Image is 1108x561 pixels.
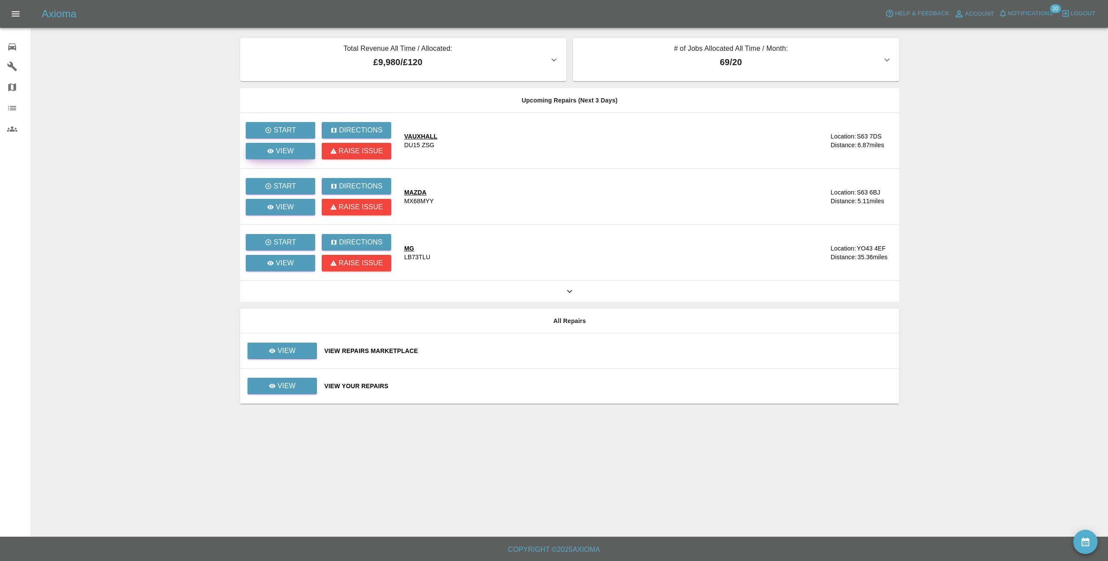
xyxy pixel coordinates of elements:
p: View [276,202,294,212]
span: Logout [1071,9,1095,19]
p: Directions [339,125,383,135]
div: S63 6BJ [857,188,880,197]
div: Location: [831,132,856,141]
a: VAUXHALLDU15 ZSG [404,132,786,149]
span: Help & Feedback [895,9,949,19]
div: MG [404,244,430,253]
div: 35.36 miles [857,253,892,261]
div: LB73TLU [404,253,430,261]
div: Location: [831,188,856,197]
a: View Repairs Marketplace [324,346,892,355]
a: View [247,382,317,389]
a: View [246,255,315,271]
p: Directions [339,181,383,191]
a: View [247,378,317,394]
a: Location:S63 6BJDistance:5.11miles [793,188,892,205]
button: Raise issue [322,143,391,159]
p: Start [274,125,296,135]
div: MAZDA [404,188,434,197]
div: S63 7DS [857,132,881,141]
div: YO43 4EF [857,244,886,253]
div: VAUXHALL [404,132,437,141]
p: £9,980 / £120 [247,56,549,69]
a: View Your Repairs [324,382,892,390]
div: DU15 ZSG [404,141,435,149]
a: View [246,199,315,215]
p: Raise issue [339,258,383,268]
button: Open drawer [5,3,26,24]
div: Distance: [831,253,857,261]
div: Location: [831,244,856,253]
h5: Axioma [42,7,76,21]
button: Help & Feedback [883,7,951,20]
div: MX68MYY [404,197,434,205]
button: availability [1073,530,1098,554]
p: View [276,146,294,156]
a: Location:YO43 4EFDistance:35.36miles [793,244,892,261]
a: MGLB73TLU [404,244,786,261]
p: View [277,381,296,391]
p: Total Revenue All Time / Allocated: [247,43,549,56]
p: Start [274,237,296,247]
div: 5.11 miles [857,197,892,205]
div: 6.87 miles [857,141,892,149]
p: Start [274,181,296,191]
span: 20 [1050,4,1061,13]
button: Directions [322,178,391,195]
span: Account [965,9,994,19]
p: Raise issue [339,146,383,156]
button: Directions [322,234,391,251]
p: # of Jobs Allocated All Time / Month: [580,43,882,56]
a: Account [952,7,996,21]
button: Directions [322,122,391,139]
button: # of Jobs Allocated All Time / Month:69/20 [573,38,899,81]
button: Notifications [996,7,1055,20]
a: Location:S63 7DSDistance:6.87miles [793,132,892,149]
button: Start [246,234,315,251]
th: All Repairs [240,309,899,333]
button: Raise issue [322,255,391,271]
button: Logout [1059,7,1098,20]
a: View [247,343,317,359]
button: Start [246,122,315,139]
a: View [246,143,315,159]
p: View [276,258,294,268]
button: Raise issue [322,199,391,215]
th: Upcoming Repairs (Next 3 Days) [240,88,899,113]
div: Distance: [831,197,857,205]
span: Notifications [1008,9,1053,19]
h6: Copyright © 2025 Axioma [7,544,1101,556]
button: Start [246,178,315,195]
button: Total Revenue All Time / Allocated:£9,980/£120 [240,38,566,81]
p: Directions [339,237,383,247]
p: View [277,346,296,356]
a: MAZDAMX68MYY [404,188,786,205]
a: View [247,347,317,354]
p: Raise issue [339,202,383,212]
div: Distance: [831,141,857,149]
p: 69 / 20 [580,56,882,69]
